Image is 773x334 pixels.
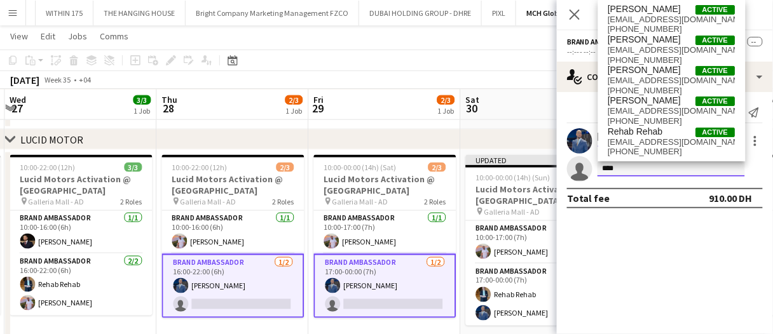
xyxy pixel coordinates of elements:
span: Fri [313,94,324,105]
span: Active [696,36,735,45]
div: 1 Job [437,106,454,116]
span: Active [696,128,735,137]
app-job-card: 10:00-22:00 (12h)3/3Lucid Motors Activation @ [GEOGRAPHIC_DATA] Galleria Mall - AD2 RolesBrand Am... [10,155,152,316]
span: 10:00-00:00 (14h) (Sat) [324,163,396,172]
span: 28 [160,101,177,116]
div: 910.00 DH [709,192,753,204]
div: --:-- - --:-- [567,47,763,57]
div: 1 Job [285,106,302,116]
app-card-role: Brand Ambassador1/110:00-16:00 (6h)[PERSON_NAME] [10,211,152,254]
span: Comms [100,30,128,42]
span: Galleria Mall - AD [484,207,540,217]
span: +971501556742 [608,116,735,126]
span: Week 35 [42,75,74,84]
span: rehabbabar273@gmail.com [608,76,735,86]
app-card-role: Brand Ambassador1/110:00-17:00 (7h)[PERSON_NAME] [313,211,456,254]
a: Edit [36,28,60,44]
button: MCH Global (EXPOMOBILIA MCH GLOBAL ME LIVE MARKETING LLC) [516,1,753,25]
button: WITHIN 175 [36,1,93,25]
h3: Lucid Motors Activation @ [GEOGRAPHIC_DATA] [10,173,152,196]
app-job-card: 10:00-00:00 (14h) (Sat)2/3Lucid Motors Activation @ [GEOGRAPHIC_DATA] Galleria Mall - AD2 RolesBr... [313,155,456,318]
span: Rehab Rehab [608,126,663,137]
span: Brand Ambassador [567,37,638,46]
span: Active [696,66,735,76]
span: Edit [41,30,55,42]
button: Bright Company Marketing Management FZCO [186,1,359,25]
span: Jobs [68,30,87,42]
h3: Lucid Motors Activation @ [GEOGRAPHIC_DATA] [465,184,608,206]
span: reham.orsad@gmail.com [608,15,735,25]
span: Galleria Mall - AD [180,197,236,206]
a: View [5,28,33,44]
span: Reham Abubaker [608,4,681,15]
span: View [10,30,28,42]
span: +971551665983 [608,147,735,157]
span: 27 [8,101,26,116]
span: rehamamara18@gmail.com [608,45,735,55]
span: Active [696,5,735,15]
span: 2 Roles [120,197,142,206]
span: 3/3 [133,95,151,105]
span: Active [696,97,735,106]
span: rahab.ali@msa.edu.eg [608,137,735,147]
app-job-card: Updated10:00-00:00 (14h) (Sun)3/3Lucid Motors Activation @ [GEOGRAPHIC_DATA] Galleria Mall - AD2 ... [465,155,608,326]
span: +971552811850 [608,86,735,96]
app-card-role: Brand Ambassador2/216:00-22:00 (6h)Rehab Rehab[PERSON_NAME] [10,254,152,316]
span: 2/3 [428,163,446,172]
div: [DATE] [10,74,39,86]
span: 29 [311,101,324,116]
span: 3/3 [124,163,142,172]
span: 30 [463,101,479,116]
span: 2/3 [285,95,303,105]
span: Thu [161,94,177,105]
div: Total fee [567,192,610,204]
span: -- [748,37,763,46]
span: +971567032849 [608,55,735,65]
span: Rehab Babar [608,65,681,76]
app-card-role: Brand Ambassador2/217:00-00:00 (7h)Rehab Rehab[PERSON_NAME] [465,264,608,326]
span: 2 Roles [272,197,294,206]
button: Brand Ambassador [567,37,648,46]
span: 2/3 [437,95,455,105]
span: 10:00-00:00 (14h) (Sun) [475,173,550,182]
app-card-role: Brand Ambassador1/110:00-16:00 (6h)[PERSON_NAME] [161,211,304,254]
span: Wed [10,94,26,105]
button: PIXL [482,1,516,25]
button: THE HANGING HOUSE [93,1,186,25]
app-card-role: Brand Ambassador1/110:00-17:00 (7h)[PERSON_NAME] [465,221,608,264]
span: rihammohammed49@gmail.com [608,106,735,116]
span: 10:00-22:00 (12h) [172,163,227,172]
h3: Lucid Motors Activation @ [GEOGRAPHIC_DATA] [313,173,456,196]
a: Jobs [63,28,92,44]
div: Updated [465,155,608,165]
div: +04 [79,75,91,84]
app-card-role: Brand Ambassador1/216:00-22:00 (6h)[PERSON_NAME] [161,254,304,318]
span: 2 Roles [424,197,446,206]
a: Comms [95,28,133,44]
span: Galleria Mall - AD [28,197,84,206]
span: Sat [465,94,479,105]
div: 1 Job [133,106,150,116]
span: Reham Mohammed [608,95,681,106]
span: +971508148259 [608,24,735,34]
div: LUCID MOTOR [20,133,83,146]
span: 2/3 [276,163,294,172]
div: Confirmed [557,62,773,92]
app-card-role: Brand Ambassador1/217:00-00:00 (7h)[PERSON_NAME] [313,254,456,318]
button: DUBAI HOLDING GROUP - DHRE [359,1,482,25]
h3: Lucid Motors Activation @ [GEOGRAPHIC_DATA] [161,173,304,196]
span: 10:00-22:00 (12h) [20,163,75,172]
app-job-card: 10:00-22:00 (12h)2/3Lucid Motors Activation @ [GEOGRAPHIC_DATA] Galleria Mall - AD2 RolesBrand Am... [161,155,304,318]
span: Reham Amara [608,34,681,45]
span: Galleria Mall - AD [332,197,388,206]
